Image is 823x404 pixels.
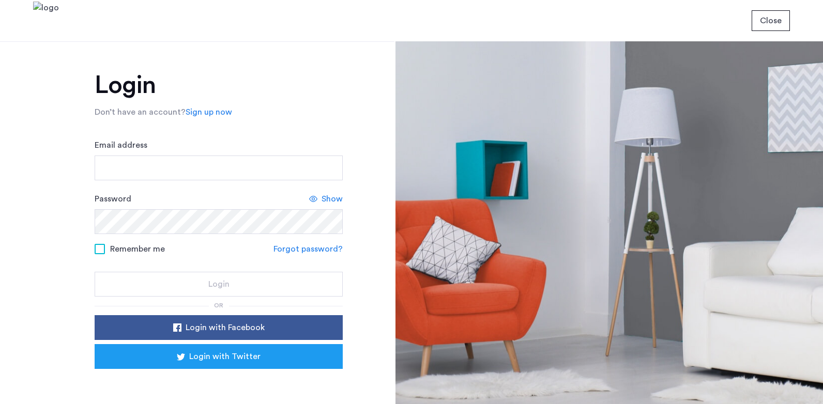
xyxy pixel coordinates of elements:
[186,106,232,118] a: Sign up now
[208,278,230,290] span: Login
[95,315,343,340] button: button
[95,73,343,98] h1: Login
[273,243,343,255] a: Forgot password?
[95,193,131,205] label: Password
[760,14,782,27] span: Close
[95,108,186,116] span: Don’t have an account?
[189,350,261,363] span: Login with Twitter
[110,243,165,255] span: Remember me
[95,272,343,297] button: button
[214,302,223,308] span: or
[186,321,265,334] span: Login with Facebook
[95,344,343,369] button: button
[322,193,343,205] span: Show
[95,139,147,151] label: Email address
[752,10,790,31] button: button
[33,2,59,40] img: logo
